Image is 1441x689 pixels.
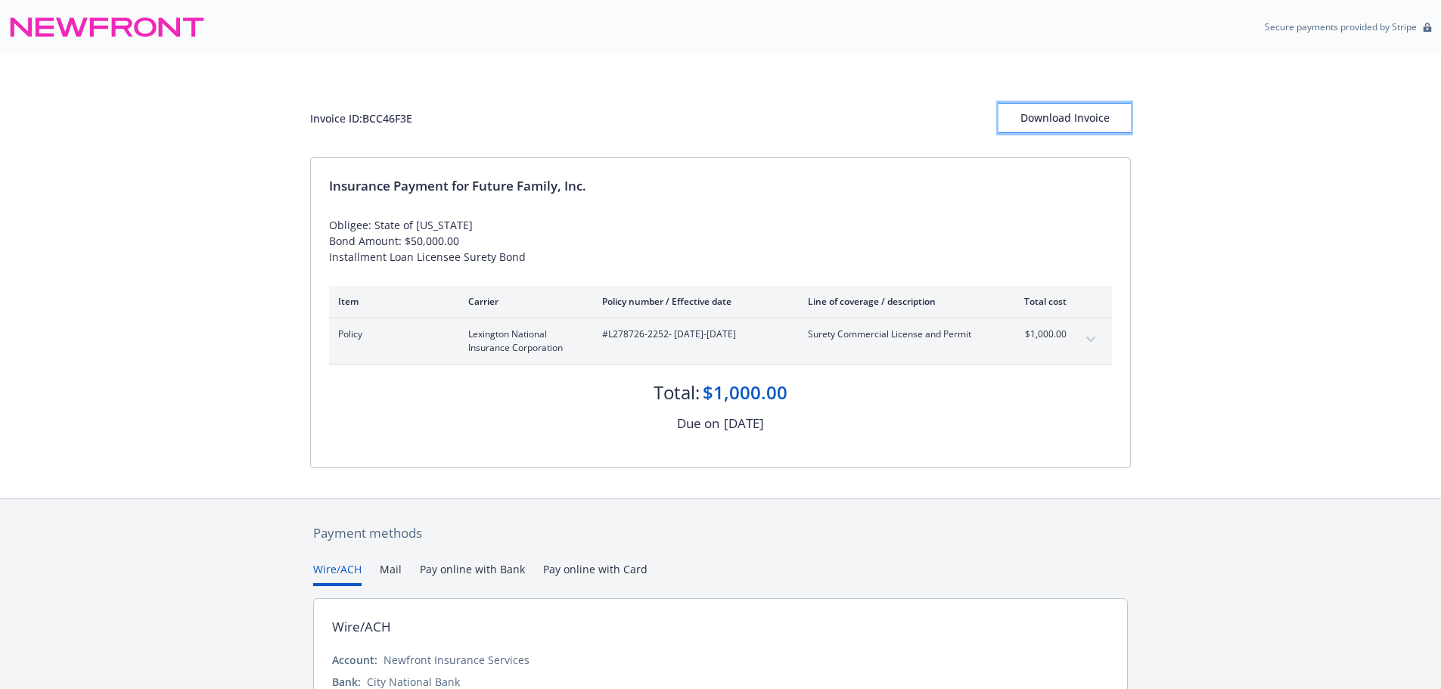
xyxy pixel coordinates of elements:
[310,110,412,126] div: Invoice ID: BCC46F3E
[808,295,986,308] div: Line of coverage / description
[1265,20,1417,33] p: Secure payments provided by Stripe
[1010,295,1067,308] div: Total cost
[468,327,578,355] span: Lexington National Insurance Corporation
[329,217,1112,265] div: Obligee: State of [US_STATE] Bond Amount: $50,000.00 Installment Loan Licensee Surety Bond
[543,561,648,586] button: Pay online with Card
[998,103,1131,133] button: Download Invoice
[602,295,784,308] div: Policy number / Effective date
[808,327,986,341] span: Surety Commercial License and Permit
[724,414,764,433] div: [DATE]
[332,617,391,637] div: Wire/ACH
[420,561,525,586] button: Pay online with Bank
[380,561,402,586] button: Mail
[332,652,377,668] div: Account:
[677,414,719,433] div: Due on
[384,652,530,668] div: Newfront Insurance Services
[703,380,787,405] div: $1,000.00
[313,523,1128,543] div: Payment methods
[329,318,1112,364] div: PolicyLexington National Insurance Corporation#L278726-2252- [DATE]-[DATE]Surety Commercial Licen...
[329,176,1112,196] div: Insurance Payment for Future Family, Inc.
[654,380,700,405] div: Total:
[998,104,1131,132] div: Download Invoice
[1010,327,1067,341] span: $1,000.00
[338,327,444,341] span: Policy
[602,327,784,341] span: #L278726-2252 - [DATE]-[DATE]
[338,295,444,308] div: Item
[1079,327,1103,352] button: expand content
[468,295,578,308] div: Carrier
[313,561,362,586] button: Wire/ACH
